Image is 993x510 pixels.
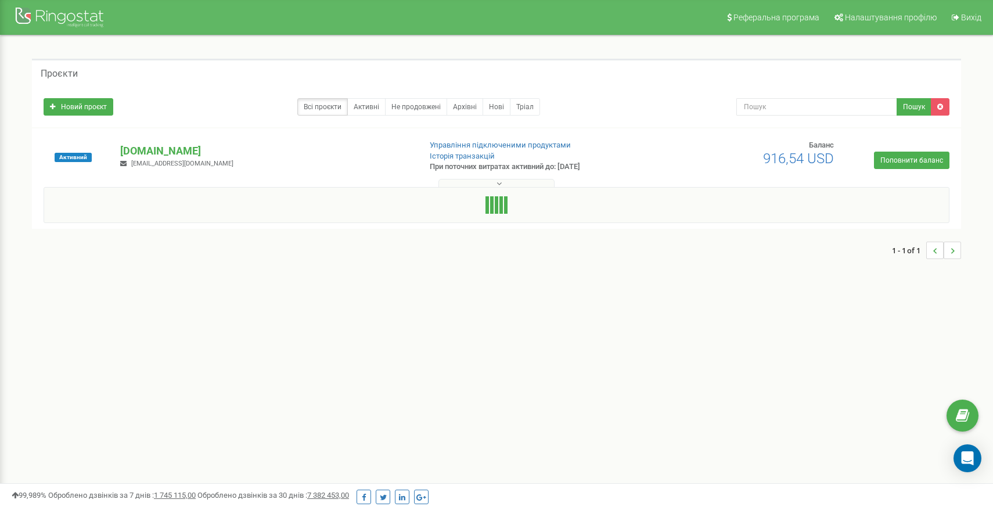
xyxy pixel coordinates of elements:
span: [EMAIL_ADDRESS][DOMAIN_NAME] [131,160,233,167]
span: Активний [55,153,92,162]
span: Оброблено дзвінків за 30 днів : [197,491,349,500]
span: Вихід [961,13,981,22]
p: При поточних витратах активний до: [DATE] [430,161,643,173]
span: 99,989% [12,491,46,500]
a: Активні [347,98,386,116]
a: Всі проєкти [297,98,348,116]
u: 1 745 115,00 [154,491,196,500]
a: Нові [483,98,510,116]
a: Історія транзакцій [430,152,495,160]
a: Архівні [447,98,483,116]
p: [DOMAIN_NAME] [120,143,411,159]
div: Open Intercom Messenger [954,444,981,472]
button: Пошук [897,98,931,116]
input: Пошук [736,98,898,116]
a: Не продовжені [385,98,447,116]
span: 1 - 1 of 1 [892,242,926,259]
a: Управління підключеними продуктами [430,141,571,149]
span: Налаштування профілю [845,13,937,22]
span: Баланс [809,141,834,149]
a: Новий проєкт [44,98,113,116]
u: 7 382 453,00 [307,491,349,500]
span: Реферальна програма [733,13,819,22]
nav: ... [892,230,961,271]
span: 916,54 USD [763,150,834,167]
a: Поповнити баланс [874,152,949,169]
span: Оброблено дзвінків за 7 днів : [48,491,196,500]
a: Тріал [510,98,540,116]
h5: Проєкти [41,69,78,79]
